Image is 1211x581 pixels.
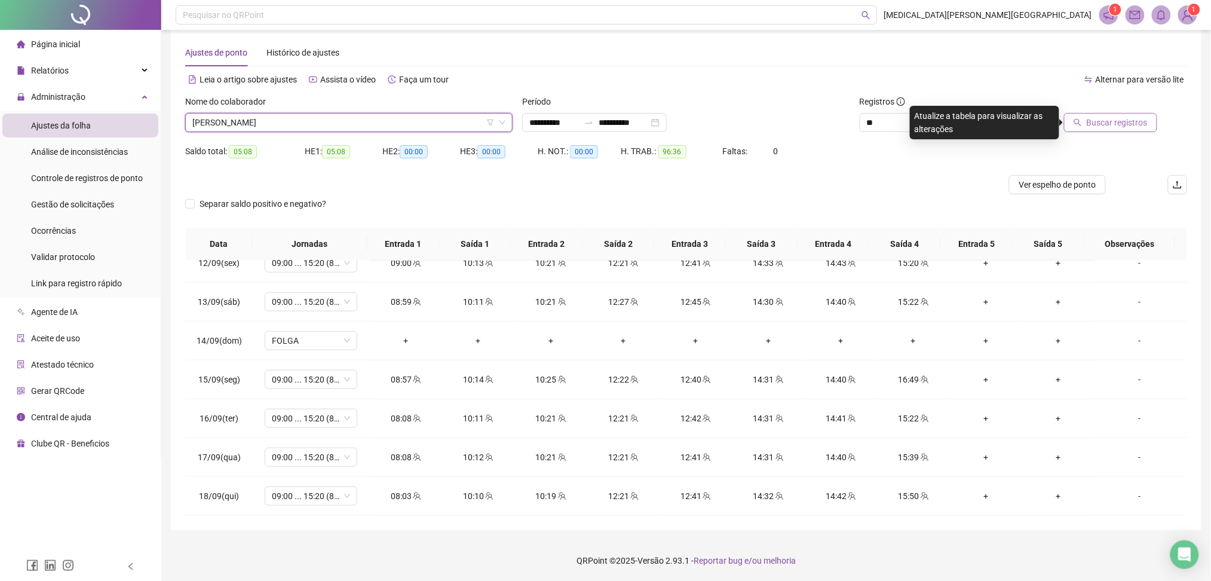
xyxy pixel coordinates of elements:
sup: Atualize o seu contato no menu Meus Dados [1188,4,1200,16]
div: 10:21 [524,451,577,464]
span: home [17,40,25,48]
div: 14:41 [814,412,867,425]
span: team [412,492,421,500]
div: + [959,295,1013,308]
span: Ajustes da folha [31,121,91,130]
span: 16/09(ter) [200,414,238,423]
span: 96:36 [658,145,686,158]
span: swap-right [584,118,594,127]
div: 10:21 [524,412,577,425]
span: notification [1103,10,1114,20]
span: team [847,414,856,423]
span: Aceite de uso [31,334,80,343]
div: 08:08 [379,412,433,425]
span: audit [17,334,25,343]
div: + [959,373,1013,386]
div: - [1105,334,1175,347]
div: 14:31 [742,451,795,464]
span: FOLGA [272,332,350,350]
button: Buscar registros [1064,113,1157,132]
span: 1 [1192,5,1196,14]
span: 00:00 [570,145,598,158]
span: team [847,298,856,306]
span: team [412,375,421,384]
div: HE 3: [460,145,538,158]
span: [MEDICAL_DATA][PERSON_NAME][GEOGRAPHIC_DATA] [884,8,1092,22]
span: Versão [637,556,664,565]
span: team [484,375,493,384]
span: Alternar para versão lite [1096,75,1184,84]
div: 12:41 [669,451,722,464]
div: 10:11 [452,295,505,308]
span: team [701,298,711,306]
div: + [1032,295,1085,308]
img: 86630 [1179,6,1197,24]
span: 09:00 ... 15:20 (8 HORAS) [272,487,350,505]
div: + [1032,373,1085,386]
th: Observações [1084,228,1175,261]
span: Central de ajuda [31,412,91,422]
span: Gestão de solicitações [31,200,114,209]
div: 12:21 [597,256,650,270]
div: + [1032,334,1085,347]
span: team [774,259,784,267]
span: team [701,414,711,423]
span: team [557,492,566,500]
span: Assista o vídeo [320,75,376,84]
span: youtube [309,75,317,84]
span: team [557,414,566,423]
span: info-circle [17,413,25,421]
span: team [557,453,566,461]
span: team [847,375,856,384]
span: team [484,492,493,500]
div: - [1105,490,1175,503]
span: search [862,11,870,20]
div: 10:10 [452,490,505,503]
span: file [17,66,25,75]
div: H. NOT.: [538,145,621,158]
span: Relatórios [31,66,69,75]
span: team [557,259,566,267]
span: linkedin [44,559,56,571]
span: team [919,492,929,500]
th: Entrada 4 [798,228,869,261]
th: Saída 2 [582,228,654,261]
span: qrcode [17,387,25,395]
th: Entrada 1 [367,228,439,261]
div: 15:20 [887,256,940,270]
span: 05:08 [322,145,350,158]
span: Ocorrências [31,226,76,236]
div: 14:33 [742,256,795,270]
span: team [629,298,639,306]
div: 10:12 [452,451,505,464]
div: HE 1: [305,145,382,158]
span: filter [487,119,494,126]
span: team [484,453,493,461]
span: team [701,492,711,500]
div: 12:40 [669,373,722,386]
div: + [1032,412,1085,425]
span: 13/09(sáb) [198,297,240,307]
div: 15:39 [887,451,940,464]
div: 12:27 [597,295,650,308]
span: 00:00 [400,145,428,158]
span: team [847,453,856,461]
div: + [597,334,650,347]
div: - [1105,451,1175,464]
div: + [959,490,1013,503]
div: + [1032,451,1085,464]
div: + [959,334,1013,347]
sup: 1 [1109,4,1121,16]
span: team [847,492,856,500]
div: 14:31 [742,373,795,386]
span: team [919,414,929,423]
span: bell [1156,10,1167,20]
span: team [919,453,929,461]
div: Saldo total: [185,145,305,158]
span: 14/09(dom) [197,336,242,345]
th: Jornadas [252,228,367,261]
span: Buscar registros [1087,116,1148,129]
span: Validar protocolo [31,252,95,262]
th: Saída 5 [1013,228,1084,261]
div: 10:21 [524,295,577,308]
